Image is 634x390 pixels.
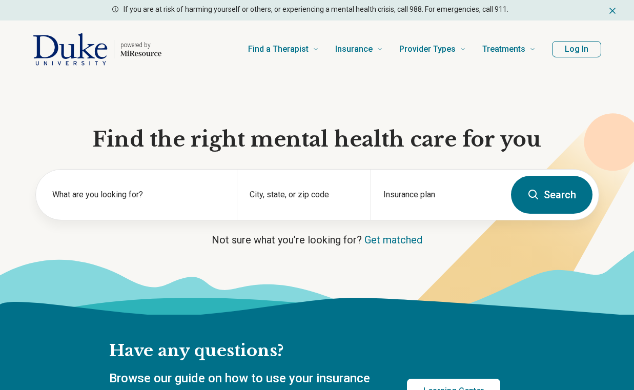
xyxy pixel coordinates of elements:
[109,340,500,362] h2: Have any questions?
[482,42,525,56] span: Treatments
[248,42,309,56] span: Find a Therapist
[511,176,592,214] button: Search
[335,42,373,56] span: Insurance
[399,42,456,56] span: Provider Types
[248,29,319,70] a: Find a Therapist
[35,126,599,153] h1: Find the right mental health care for you
[52,189,224,201] label: What are you looking for?
[33,33,161,66] a: Home page
[607,4,618,16] button: Dismiss
[482,29,536,70] a: Treatments
[35,233,599,247] p: Not sure what you’re looking for?
[399,29,466,70] a: Provider Types
[552,41,601,57] button: Log In
[120,41,161,49] p: powered by
[364,234,422,246] a: Get matched
[124,4,508,15] p: If you are at risk of harming yourself or others, or experiencing a mental health crisis, call 98...
[335,29,383,70] a: Insurance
